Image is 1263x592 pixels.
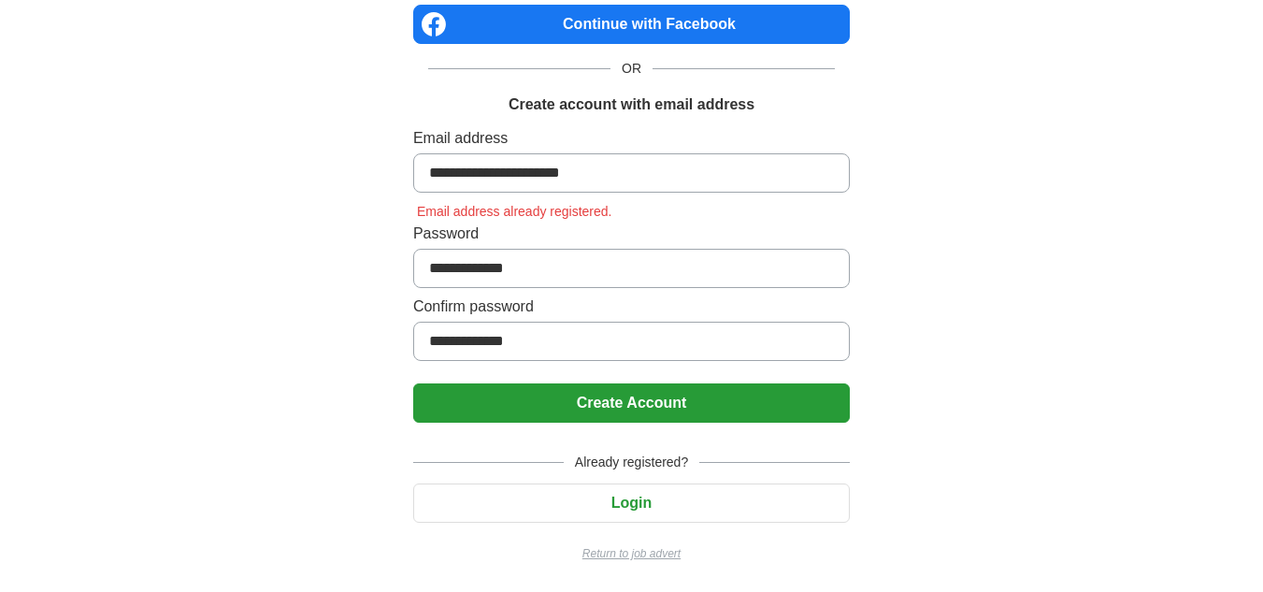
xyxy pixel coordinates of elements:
a: Login [413,495,850,511]
h1: Create account with email address [509,94,754,116]
span: OR [610,59,653,79]
a: Return to job advert [413,545,850,562]
label: Password [413,223,850,245]
button: Login [413,484,850,523]
span: Email address already registered. [413,204,616,219]
label: Confirm password [413,296,850,318]
a: Continue with Facebook [413,5,850,44]
button: Create Account [413,383,850,423]
label: Email address [413,127,850,150]
span: Already registered? [564,453,699,472]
